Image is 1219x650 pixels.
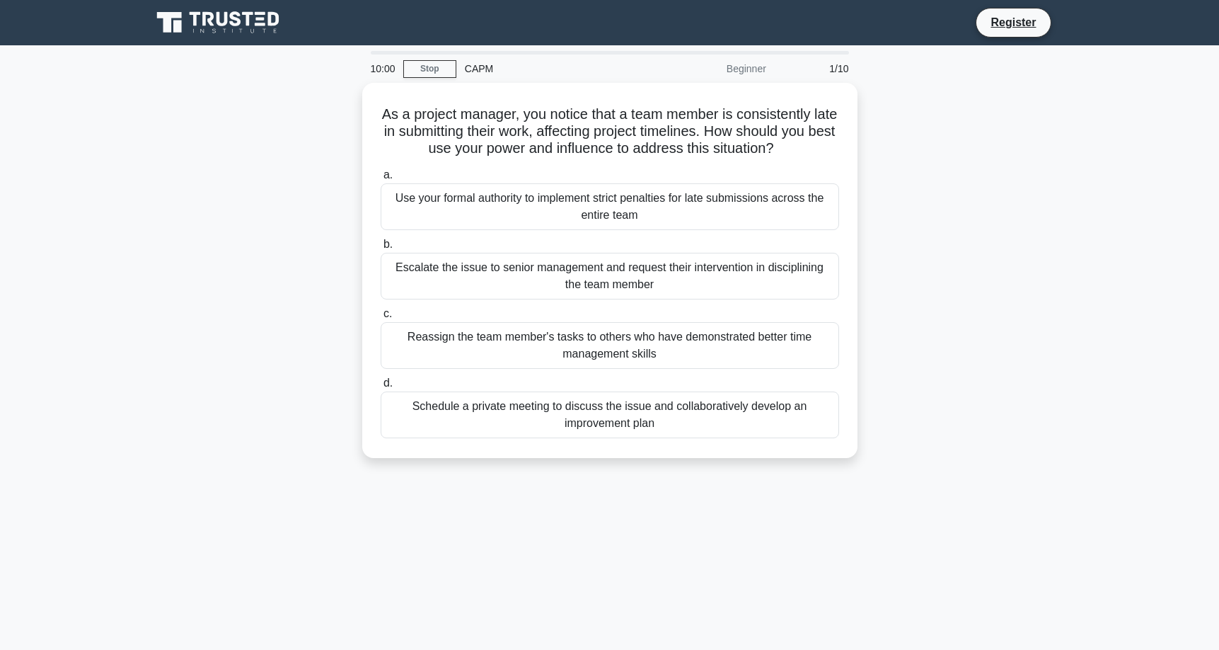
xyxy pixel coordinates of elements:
[403,60,456,78] a: Stop
[381,392,839,438] div: Schedule a private meeting to discuss the issue and collaboratively develop an improvement plan
[651,55,775,83] div: Beginner
[383,169,393,181] span: a.
[381,183,839,230] div: Use your formal authority to implement strict penalties for late submissions across the entire team
[775,55,857,83] div: 1/10
[982,13,1044,31] a: Register
[383,307,392,319] span: c.
[379,106,840,158] h5: As a project manager, you notice that a team member is consistently late in submitting their work...
[381,322,839,369] div: Reassign the team member's tasks to others who have demonstrated better time management skills
[383,238,393,250] span: b.
[362,55,403,83] div: 10:00
[381,253,839,300] div: Escalate the issue to senior management and request their intervention in disciplining the team m...
[383,377,393,389] span: d.
[456,55,651,83] div: CAPM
